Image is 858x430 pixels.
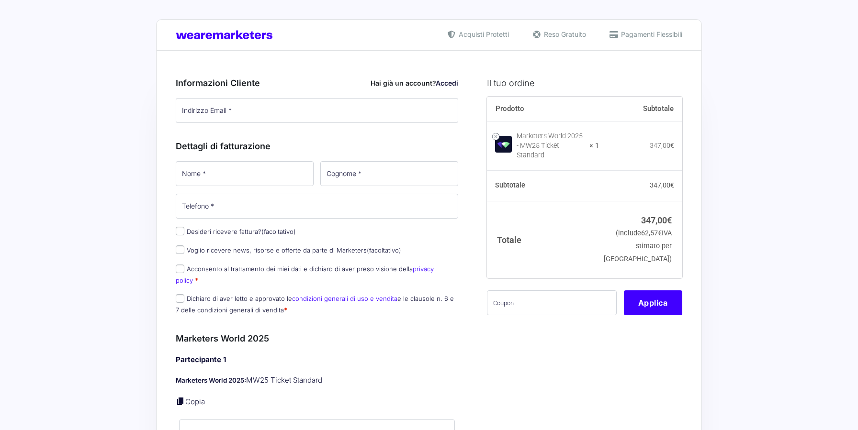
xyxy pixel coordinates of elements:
[176,294,184,303] input: Dichiaro di aver letto e approvato lecondizioni generali di uso e venditae le clausole n. 6 e 7 d...
[495,136,512,153] img: Marketers World 2025 - MW25 Ticket Standard
[320,161,458,186] input: Cognome *
[176,375,458,386] p: MW25 Ticket Standard
[176,265,184,273] input: Acconsento al trattamento dei miei dati e dichiaro di aver preso visione dellaprivacy policy
[667,215,672,225] span: €
[487,171,599,201] th: Subtotale
[658,229,662,237] span: €
[176,161,314,186] input: Nome *
[176,227,184,235] input: Desideri ricevere fattura?(facoltativo)
[176,265,434,284] a: privacy policy
[670,142,674,149] span: €
[487,77,682,89] h3: Il tuo ordine
[176,376,246,384] strong: Marketers World 2025:
[650,142,674,149] bdi: 347,00
[176,77,458,89] h3: Informazioni Cliente
[641,215,672,225] bdi: 347,00
[176,295,454,313] label: Dichiaro di aver letto e approvato le e le clausole n. 6 e 7 delle condizioni generali di vendita
[641,229,662,237] span: 62,57
[670,181,674,189] span: €
[487,290,617,315] input: Coupon
[371,78,458,88] div: Hai già un account?
[624,290,682,315] button: Applica
[599,97,682,121] th: Subtotale
[176,332,458,345] h3: Marketers World 2025
[176,265,434,284] label: Acconsento al trattamento dei miei dati e dichiaro di aver preso visione della
[176,397,185,406] a: Copia i dettagli dell'acquirente
[456,29,509,39] span: Acquisti Protetti
[436,79,458,87] a: Accedi
[176,98,458,123] input: Indirizzo Email *
[176,354,458,365] h4: Partecipante 1
[604,229,672,263] small: (include IVA stimato per [GEOGRAPHIC_DATA])
[176,228,296,235] label: Desideri ricevere fattura?
[8,393,36,421] iframe: Customerly Messenger Launcher
[176,194,458,219] input: Telefono *
[292,295,397,302] a: condizioni generali di uso e vendita
[487,97,599,121] th: Prodotto
[176,245,184,254] input: Voglio ricevere news, risorse e offerte da parte di Marketers(facoltativo)
[589,141,599,151] strong: × 1
[185,397,205,406] a: Copia
[176,246,401,254] label: Voglio ricevere news, risorse e offerte da parte di Marketers
[619,29,682,39] span: Pagamenti Flessibili
[542,29,586,39] span: Reso Gratuito
[261,228,296,235] span: (facoltativo)
[650,181,674,189] bdi: 347,00
[487,201,599,278] th: Totale
[517,132,584,160] div: Marketers World 2025 - MW25 Ticket Standard
[176,140,458,153] h3: Dettagli di fatturazione
[367,246,401,254] span: (facoltativo)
